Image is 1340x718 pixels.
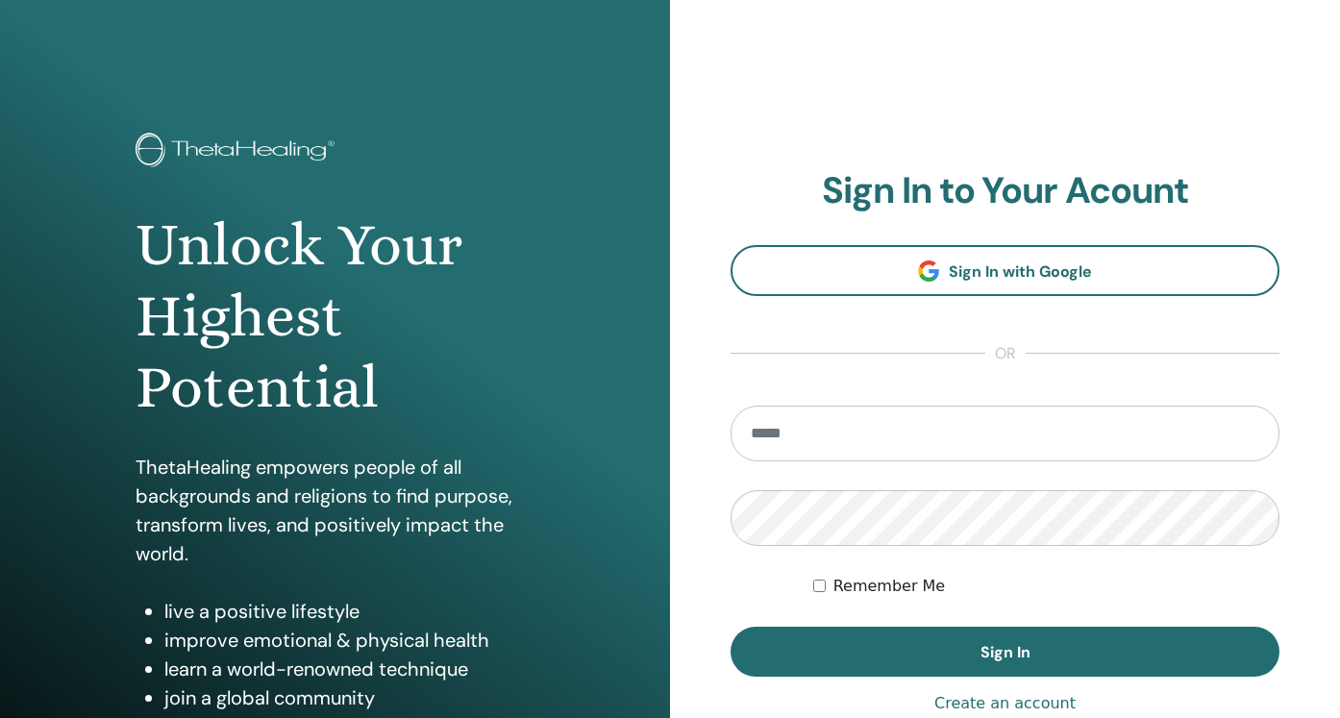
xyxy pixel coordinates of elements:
a: Sign In with Google [731,245,1279,296]
li: learn a world-renowned technique [164,655,534,683]
p: ThetaHealing empowers people of all backgrounds and religions to find purpose, transform lives, a... [136,453,534,568]
span: or [985,342,1026,365]
h1: Unlock Your Highest Potential [136,210,534,424]
div: Keep me authenticated indefinitely or until I manually logout [813,575,1279,598]
a: Create an account [934,692,1076,715]
span: Sign In with Google [949,261,1092,282]
h2: Sign In to Your Acount [731,169,1279,213]
span: Sign In [980,642,1030,662]
li: live a positive lifestyle [164,597,534,626]
li: improve emotional & physical health [164,626,534,655]
button: Sign In [731,627,1279,677]
li: join a global community [164,683,534,712]
label: Remember Me [833,575,946,598]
